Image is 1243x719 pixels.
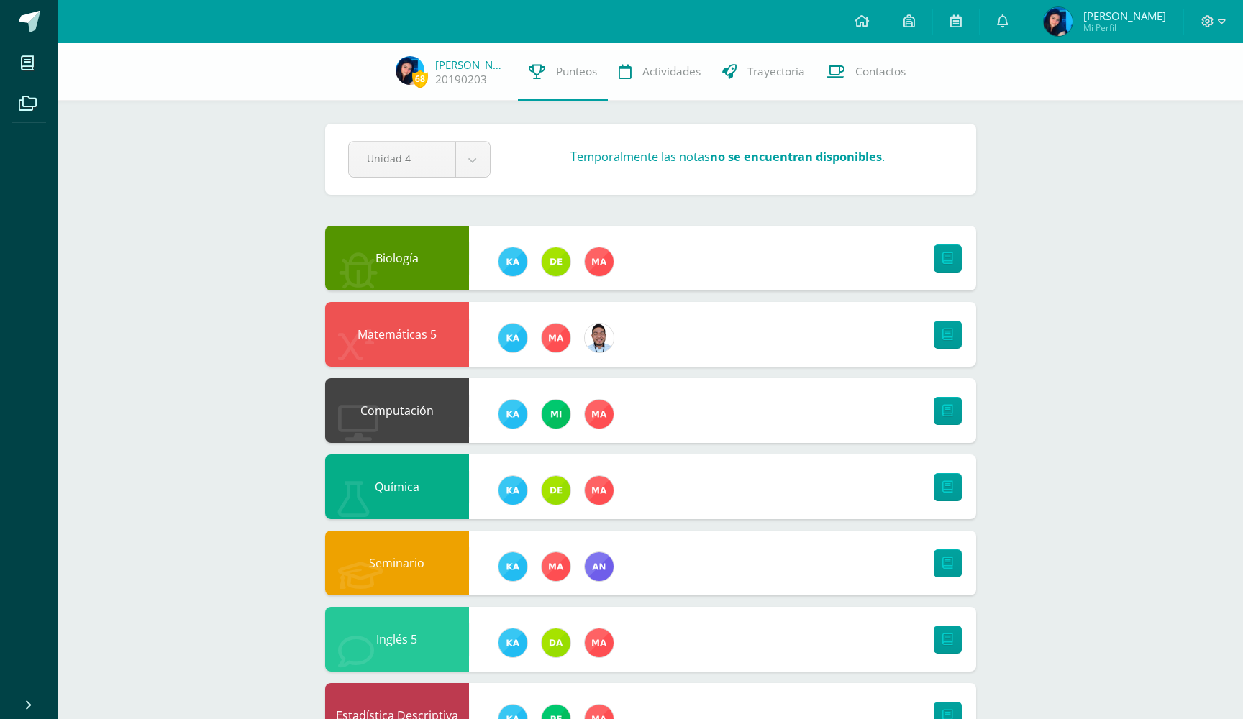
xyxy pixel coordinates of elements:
[542,400,570,429] img: c0bc5b3ae419b3647d5e54388e607386.png
[325,378,469,443] div: Computación
[542,324,570,352] img: 2fed5c3f2027da04ec866e2a5436f393.png
[855,64,906,79] span: Contactos
[642,64,701,79] span: Actividades
[412,70,428,88] span: 68
[498,400,527,429] img: 11a70570b33d653b35fbbd11dfde3caa.png
[542,628,570,657] img: e5474bb3d0f7a70544d1826b472cdfe6.png
[325,226,469,290] div: Biología
[435,72,487,87] a: 20190203
[585,247,614,276] img: 2fed5c3f2027da04ec866e2a5436f393.png
[1083,22,1166,34] span: Mi Perfil
[542,552,570,581] img: 2fed5c3f2027da04ec866e2a5436f393.png
[556,64,597,79] span: Punteos
[585,324,614,352] img: 357e785a6d7cc70d237915b2667a6b59.png
[711,43,816,101] a: Trayectoria
[396,56,424,85] img: bbd03f31755a1d90598f1d1d12476aa6.png
[367,142,437,175] span: Unidad 4
[542,476,570,505] img: a0f5f5afb1d5eb19c05f5fc52693af15.png
[498,552,527,581] img: 11a70570b33d653b35fbbd11dfde3caa.png
[585,476,614,505] img: 2fed5c3f2027da04ec866e2a5436f393.png
[518,43,608,101] a: Punteos
[498,476,527,505] img: 11a70570b33d653b35fbbd11dfde3caa.png
[325,302,469,367] div: Matemáticas 5
[325,607,469,672] div: Inglés 5
[542,247,570,276] img: a0f5f5afb1d5eb19c05f5fc52693af15.png
[585,552,614,581] img: 8c03337e504c8dbc5061811cd7789536.png
[498,324,527,352] img: 11a70570b33d653b35fbbd11dfde3caa.png
[325,454,469,519] div: Química
[498,247,527,276] img: 11a70570b33d653b35fbbd11dfde3caa.png
[1083,9,1166,23] span: [PERSON_NAME]
[435,58,507,72] a: [PERSON_NAME]
[608,43,711,101] a: Actividades
[710,149,882,165] strong: no se encuentran disponibles
[816,43,916,101] a: Contactos
[585,400,614,429] img: 2fed5c3f2027da04ec866e2a5436f393.png
[570,149,885,165] h3: Temporalmente las notas .
[498,628,527,657] img: 11a70570b33d653b35fbbd11dfde3caa.png
[585,628,614,657] img: 2fed5c3f2027da04ec866e2a5436f393.png
[1044,7,1073,36] img: bbd03f31755a1d90598f1d1d12476aa6.png
[325,531,469,595] div: Seminario
[349,142,490,177] a: Unidad 4
[747,64,805,79] span: Trayectoria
